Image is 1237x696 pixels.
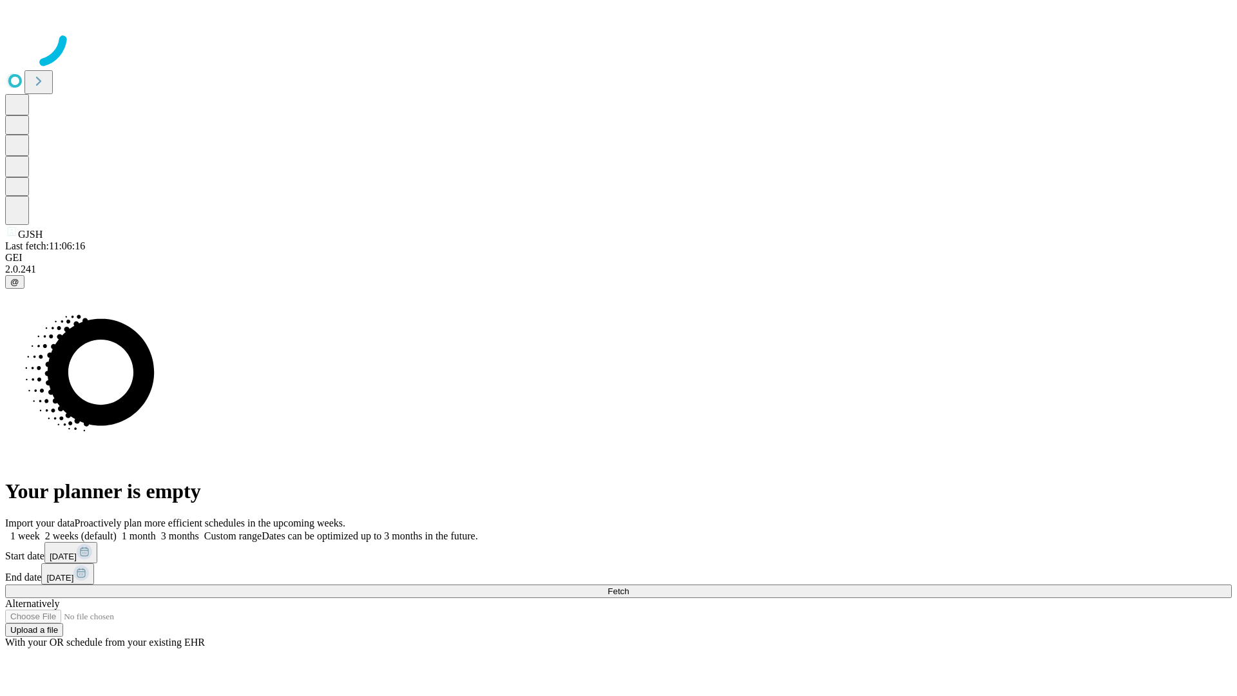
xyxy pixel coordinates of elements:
[10,277,19,287] span: @
[5,598,59,609] span: Alternatively
[5,585,1232,598] button: Fetch
[5,240,85,251] span: Last fetch: 11:06:16
[5,637,205,648] span: With your OR schedule from your existing EHR
[44,542,97,563] button: [DATE]
[5,517,75,528] span: Import your data
[5,623,63,637] button: Upload a file
[5,479,1232,503] h1: Your planner is empty
[18,229,43,240] span: GJSH
[46,573,73,583] span: [DATE]
[5,252,1232,264] div: GEI
[204,530,262,541] span: Custom range
[161,530,199,541] span: 3 months
[5,563,1232,585] div: End date
[41,563,94,585] button: [DATE]
[45,530,117,541] span: 2 weeks (default)
[262,530,477,541] span: Dates can be optimized up to 3 months in the future.
[10,530,40,541] span: 1 week
[608,586,629,596] span: Fetch
[50,552,77,561] span: [DATE]
[5,264,1232,275] div: 2.0.241
[75,517,345,528] span: Proactively plan more efficient schedules in the upcoming weeks.
[5,275,24,289] button: @
[5,542,1232,563] div: Start date
[122,530,156,541] span: 1 month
